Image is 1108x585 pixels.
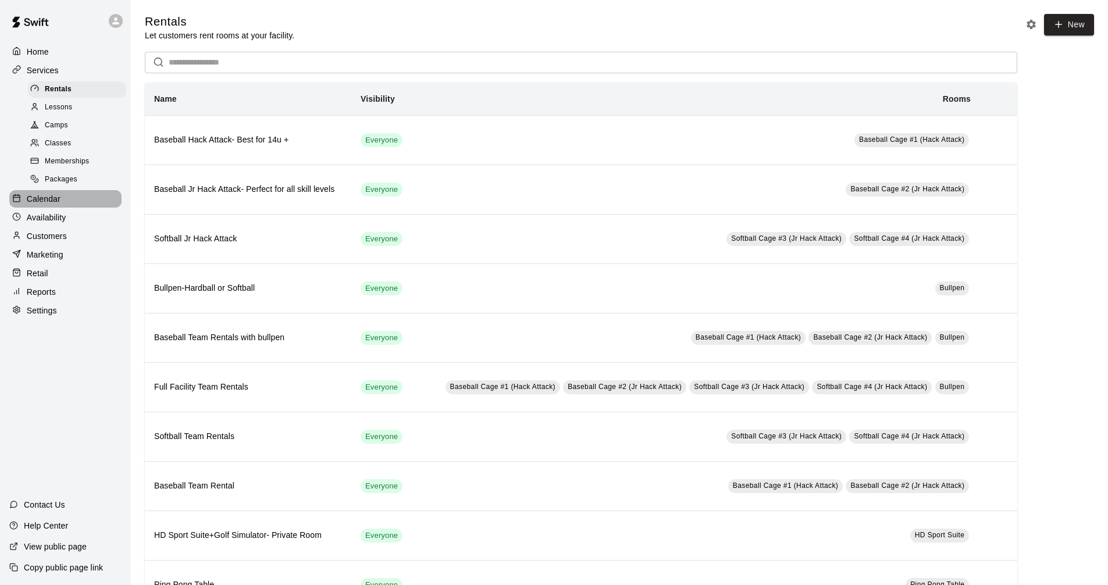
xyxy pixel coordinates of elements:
div: Camps [28,117,126,134]
button: Rental settings [1023,16,1040,33]
span: Rentals [45,84,72,95]
span: Baseball Cage #1 (Hack Attack) [733,481,838,490]
div: Memberships [28,154,126,170]
span: Camps [45,120,68,131]
h6: Baseball Team Rentals with bullpen [154,331,342,344]
span: Baseball Cage #2 (Jr Hack Attack) [568,383,682,391]
div: This service is visible to all of your customers [361,133,402,147]
p: Help Center [24,520,68,532]
a: Camps [28,117,131,135]
a: Settings [9,302,122,319]
div: This service is visible to all of your customers [361,232,402,246]
div: This service is visible to all of your customers [361,529,402,543]
span: Everyone [361,135,402,146]
a: Home [9,43,122,60]
b: Visibility [361,94,395,104]
p: Customers [27,230,67,242]
span: Everyone [361,283,402,294]
a: Reports [9,283,122,301]
p: Home [27,46,49,58]
p: Let customers rent rooms at your facility. [145,30,294,41]
span: Lessons [45,102,73,113]
p: View public page [24,541,87,552]
div: This service is visible to all of your customers [361,380,402,394]
h6: Softball Team Rentals [154,430,342,443]
span: HD Sport Suite [915,531,965,539]
span: Softball Cage #3 (Jr Hack Attack) [694,383,804,391]
h6: Softball Jr Hack Attack [154,233,342,245]
span: Classes [45,138,71,149]
span: Softball Cage #4 (Jr Hack Attack) [817,383,927,391]
p: Copy public page link [24,562,103,573]
div: This service is visible to all of your customers [361,430,402,444]
span: Softball Cage #4 (Jr Hack Attack) [854,234,964,242]
span: Softball Cage #3 (Jr Hack Attack) [731,432,842,440]
a: Marketing [9,246,122,263]
p: Availability [27,212,66,223]
span: Everyone [361,333,402,344]
h6: Full Facility Team Rentals [154,381,342,394]
div: Packages [28,172,126,188]
a: Services [9,62,122,79]
p: Reports [27,286,56,298]
a: Classes [28,135,131,153]
p: Marketing [27,249,63,261]
div: Rentals [28,81,126,98]
span: Bullpen [940,383,965,391]
h6: Baseball Jr Hack Attack- Perfect for all skill levels [154,183,342,196]
span: Everyone [361,382,402,393]
a: Retail [9,265,122,282]
span: Baseball Cage #1 (Hack Attack) [696,333,801,341]
div: This service is visible to all of your customers [361,281,402,295]
a: Lessons [28,98,131,116]
b: Name [154,94,177,104]
span: Baseball Cage #1 (Hack Attack) [859,135,964,144]
p: Settings [27,305,57,316]
h6: Bullpen-Hardball or Softball [154,282,342,295]
b: Rooms [943,94,971,104]
span: Baseball Cage #1 (Hack Attack) [450,383,555,391]
span: Everyone [361,431,402,443]
h6: Baseball Hack Attack- Best for 14u + [154,134,342,147]
span: Everyone [361,234,402,245]
span: Everyone [361,184,402,195]
span: Softball Cage #3 (Jr Hack Attack) [731,234,842,242]
span: Bullpen [940,333,965,341]
span: Memberships [45,156,89,167]
span: Softball Cage #4 (Jr Hack Attack) [854,432,964,440]
h6: HD Sport Suite+Golf Simulator- Private Room [154,529,342,542]
p: Contact Us [24,499,65,511]
a: Calendar [9,190,122,208]
a: Availability [9,209,122,226]
span: Baseball Cage #2 (Jr Hack Attack) [850,185,964,193]
span: Everyone [361,481,402,492]
span: Packages [45,174,77,186]
div: This service is visible to all of your customers [361,183,402,197]
span: Baseball Cage #2 (Jr Hack Attack) [813,333,927,341]
p: Calendar [27,193,60,205]
p: Retail [27,267,48,279]
span: Bullpen [940,284,965,292]
p: Services [27,65,59,76]
div: This service is visible to all of your customers [361,479,402,493]
div: Classes [28,135,126,152]
h6: Baseball Team Rental [154,480,342,493]
a: Memberships [28,153,131,171]
div: This service is visible to all of your customers [361,331,402,345]
a: New [1044,14,1094,35]
span: Baseball Cage #2 (Jr Hack Attack) [850,481,964,490]
h5: Rentals [145,14,294,30]
a: Rentals [28,80,131,98]
a: Customers [9,227,122,245]
div: Lessons [28,99,126,116]
a: Packages [28,171,131,189]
